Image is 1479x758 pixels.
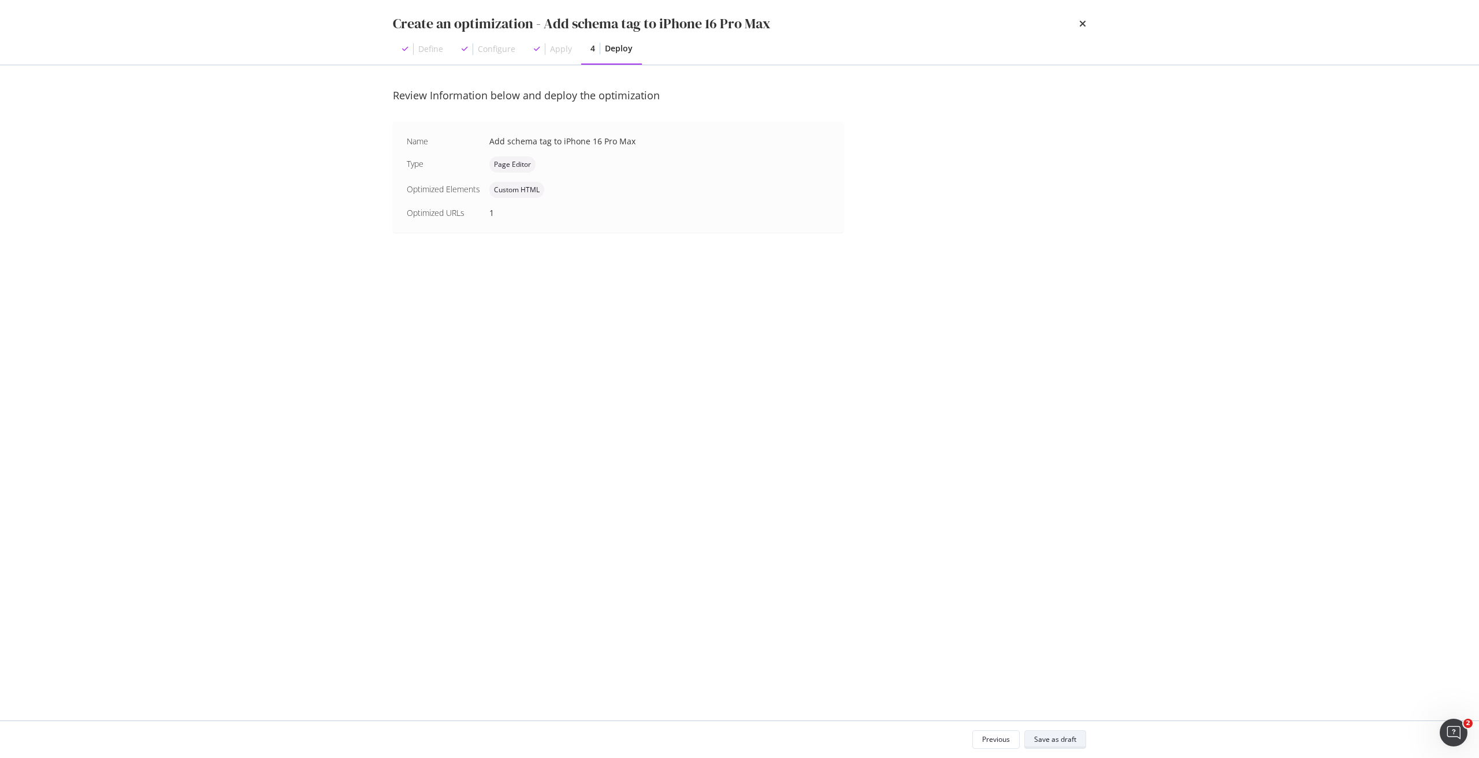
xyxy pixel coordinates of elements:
div: Add schema tag to iPhone 16 Pro Max [489,136,830,147]
div: 1 [489,207,830,219]
div: Configure [478,43,515,55]
div: Apply [550,43,572,55]
div: times [1079,14,1086,33]
div: Previous [982,734,1010,744]
div: Type [407,158,480,170]
div: Save as draft [1034,734,1076,744]
div: Optimized Elements [407,184,480,195]
span: 2 [1463,719,1473,728]
button: Previous [972,730,1020,749]
div: neutral label [489,156,536,173]
div: Optimized URLs [407,207,480,219]
div: Name [407,136,480,147]
button: Save as draft [1024,730,1086,749]
div: Deploy [605,43,633,54]
div: Review Information below and deploy the optimization [393,88,1086,103]
span: Page Editor [494,161,531,168]
iframe: Intercom live chat [1440,719,1467,746]
span: Custom HTML [494,186,540,193]
div: neutral label [489,182,544,198]
div: Create an optimization - Add schema tag to iPhone 16 Pro Max [393,14,771,33]
div: 4 [590,43,595,54]
div: Define [418,43,443,55]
